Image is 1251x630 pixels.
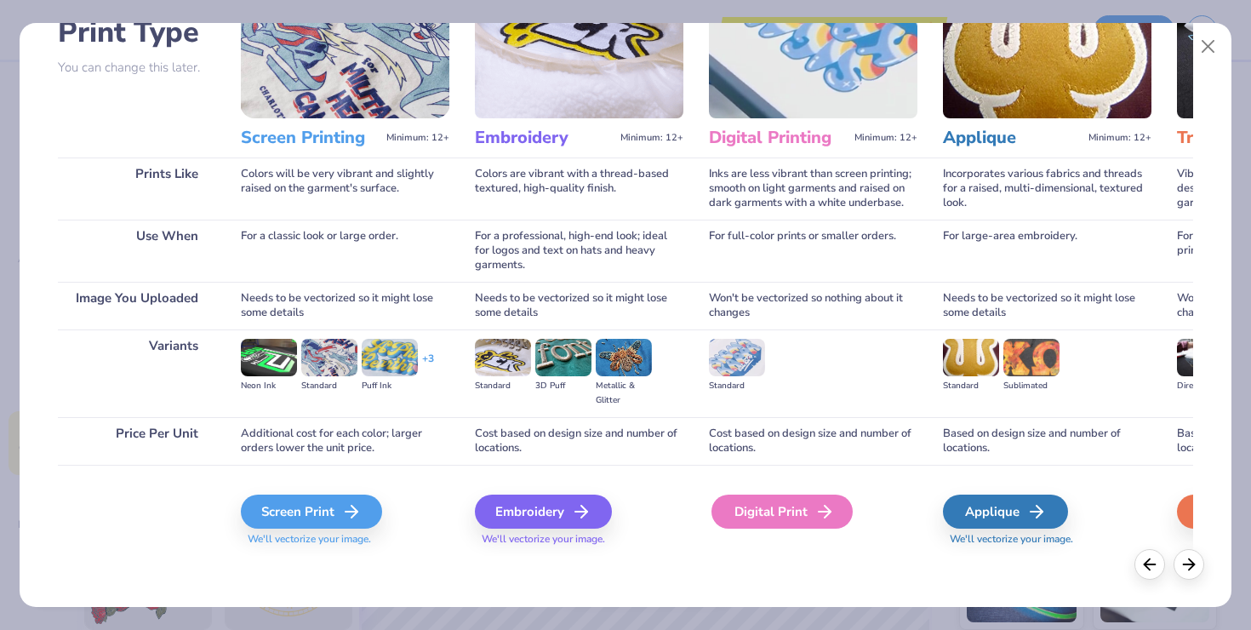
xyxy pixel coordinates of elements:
p: You can change this later. [58,60,215,75]
img: Standard [475,339,531,376]
div: Based on design size and number of locations. [943,417,1151,465]
img: Direct-to-film [1177,339,1233,376]
img: Standard [301,339,357,376]
div: Neon Ink [241,379,297,393]
div: Price Per Unit [58,417,215,465]
img: Standard [709,339,765,376]
div: Direct-to-film [1177,379,1233,393]
button: Close [1192,31,1225,63]
div: Prints Like [58,157,215,220]
span: Minimum: 12+ [854,132,917,144]
div: Needs to be vectorized so it might lose some details [475,282,683,329]
span: We'll vectorize your image. [475,532,683,547]
div: For large-area embroidery. [943,220,1151,282]
div: Sublimated [1003,379,1060,393]
h3: Applique [943,127,1082,149]
img: Puff Ink [362,339,418,376]
div: Additional cost for each color; larger orders lower the unit price. [241,417,449,465]
div: For full-color prints or smaller orders. [709,220,917,282]
img: Metallic & Glitter [596,339,652,376]
div: + 3 [422,352,434,381]
img: Neon Ink [241,339,297,376]
div: Incorporates various fabrics and threads for a raised, multi-dimensional, textured look. [943,157,1151,220]
div: Cost based on design size and number of locations. [475,417,683,465]
div: 3D Puff [535,379,591,393]
span: We'll vectorize your image. [241,532,449,547]
div: Standard [709,379,765,393]
div: Cost based on design size and number of locations. [709,417,917,465]
div: Embroidery [475,495,612,529]
img: Standard [943,339,999,376]
div: Use When [58,220,215,282]
h3: Screen Printing [241,127,380,149]
div: Needs to be vectorized so it might lose some details [943,282,1151,329]
div: For a professional, high-end look; ideal for logos and text on hats and heavy garments. [475,220,683,282]
div: Image You Uploaded [58,282,215,329]
div: For a classic look or large order. [241,220,449,282]
div: Inks are less vibrant than screen printing; smooth on light garments and raised on dark garments ... [709,157,917,220]
div: Screen Print [241,495,382,529]
div: Puff Ink [362,379,418,393]
div: Won't be vectorized so nothing about it changes [709,282,917,329]
div: Standard [475,379,531,393]
img: Sublimated [1003,339,1060,376]
div: Colors are vibrant with a thread-based textured, high-quality finish. [475,157,683,220]
span: Minimum: 12+ [386,132,449,144]
div: Needs to be vectorized so it might lose some details [241,282,449,329]
span: Minimum: 12+ [620,132,683,144]
div: Standard [943,379,999,393]
div: Metallic & Glitter [596,379,652,408]
div: Applique [943,495,1068,529]
div: Standard [301,379,357,393]
h3: Digital Printing [709,127,848,149]
span: Minimum: 12+ [1088,132,1151,144]
div: Colors will be very vibrant and slightly raised on the garment's surface. [241,157,449,220]
div: Digital Print [711,495,853,529]
div: Variants [58,329,215,417]
h3: Embroidery [475,127,614,149]
img: 3D Puff [535,339,591,376]
span: We'll vectorize your image. [943,532,1151,547]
